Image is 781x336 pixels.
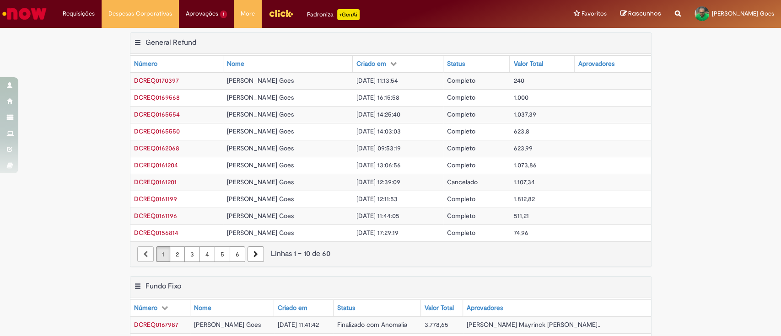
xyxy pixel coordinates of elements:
span: DCREQ0162068 [134,144,179,152]
nav: paginação [130,241,651,267]
span: [PERSON_NAME] Mayrinck [PERSON_NAME].. [467,320,600,329]
div: Número [134,304,157,313]
span: Finalizado com Anomalia [337,320,407,329]
a: Abrir Registro: DCREQ0170397 [134,76,179,85]
span: [PERSON_NAME] Goes [227,195,294,203]
span: DCREQ0165550 [134,127,180,135]
span: Completo [447,144,475,152]
span: Cancelado [447,178,478,186]
span: [PERSON_NAME] Goes [227,127,294,135]
span: DCREQ0167987 [134,320,178,329]
span: [DATE] 09:53:19 [356,144,401,152]
span: 74,96 [513,229,528,237]
span: Completo [447,110,475,118]
span: [PERSON_NAME] Goes [227,93,294,101]
div: Valor Total [425,304,454,313]
a: Abrir Registro: DCREQ0169568 [134,93,180,101]
div: Aprovadores [467,304,503,313]
span: 511,21 [513,212,528,220]
span: 1.037,39 [513,110,536,118]
span: [DATE] 14:25:40 [356,110,400,118]
span: [DATE] 11:13:54 [356,76,398,85]
a: Página 3 [184,246,200,262]
span: DCREQ0161204 [134,161,178,169]
span: [PERSON_NAME] Goes [194,320,261,329]
div: Valor Total [513,59,543,69]
a: Abrir Registro: DCREQ0165554 [134,110,180,118]
h2: Fundo Fixo [145,282,181,291]
span: [PERSON_NAME] Goes [227,161,294,169]
a: Página 2 [170,246,185,262]
span: [DATE] 12:39:09 [356,178,400,186]
button: Fundo Fixo Menu de contexto [134,282,141,293]
span: 1.000 [513,93,528,101]
a: Rascunhos [620,10,661,18]
span: Completo [447,93,475,101]
span: DCREQ0169568 [134,93,180,101]
span: [PERSON_NAME] Goes [227,144,294,152]
span: Requisições [63,9,95,18]
div: Aprovadores [578,59,614,69]
img: click_logo_yellow_360x200.png [269,6,293,20]
a: Abrir Registro: DCREQ0165550 [134,127,180,135]
span: More [241,9,255,18]
span: Rascunhos [628,9,661,18]
span: [DATE] 16:15:58 [356,93,399,101]
span: [DATE] 11:41:42 [278,320,319,329]
span: Completo [447,212,475,220]
span: [PERSON_NAME] Goes [227,110,294,118]
span: 1 [220,11,227,18]
span: [PERSON_NAME] Goes [712,10,774,17]
span: Favoritos [582,9,607,18]
a: Abrir Registro: DCREQ0161201 [134,178,177,186]
button: General Refund Menu de contexto [134,38,141,50]
span: Completo [447,229,475,237]
span: 623,99 [513,144,532,152]
a: Página 6 [230,246,245,262]
a: Abrir Registro: DCREQ0156814 [134,229,178,237]
span: [DATE] 11:44:05 [356,212,399,220]
div: Linhas 1 − 10 de 60 [137,249,644,259]
span: 623,8 [513,127,529,135]
span: Completo [447,195,475,203]
span: 1.812,82 [513,195,534,203]
div: Status [447,59,465,69]
span: Aprovações [186,9,218,18]
span: Completo [447,76,475,85]
div: Criado em [356,59,386,69]
span: DCREQ0161199 [134,195,177,203]
a: Abrir Registro: DCREQ0162068 [134,144,179,152]
a: Página 1 [156,246,170,262]
a: Página 4 [199,246,215,262]
a: Abrir Registro: DCREQ0161196 [134,212,177,220]
a: Abrir Registro: DCREQ0161204 [134,161,178,169]
div: Número [134,59,157,69]
span: DCREQ0156814 [134,229,178,237]
span: 240 [513,76,524,85]
span: Completo [447,161,475,169]
a: Abrir Registro: DCREQ0161199 [134,195,177,203]
span: [PERSON_NAME] Goes [227,212,294,220]
span: 3.778,65 [425,320,448,329]
span: DCREQ0161201 [134,178,177,186]
div: Criado em [278,304,307,313]
span: [DATE] 13:06:56 [356,161,401,169]
div: Nome [227,59,244,69]
div: Nome [194,304,211,313]
span: [DATE] 17:29:19 [356,229,399,237]
a: Próxima página [248,246,264,262]
span: Completo [447,127,475,135]
h2: General Refund [145,38,196,47]
span: 1.107,34 [513,178,534,186]
span: DCREQ0165554 [134,110,180,118]
a: Abrir Registro: DCREQ0167987 [134,320,178,329]
span: [PERSON_NAME] Goes [227,76,294,85]
span: DCREQ0161196 [134,212,177,220]
p: +GenAi [337,9,360,20]
span: DCREQ0170397 [134,76,179,85]
div: Status [337,304,355,313]
span: [PERSON_NAME] Goes [227,229,294,237]
div: Padroniza [307,9,360,20]
img: ServiceNow [1,5,48,23]
span: [DATE] 14:03:03 [356,127,401,135]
